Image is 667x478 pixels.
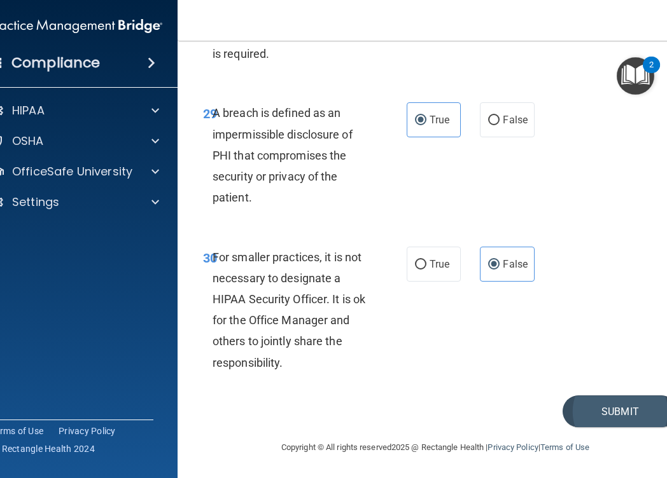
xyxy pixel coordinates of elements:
[213,106,353,204] span: A breach is defined as an impermissible disclosure of PHI that compromises the security or privac...
[540,442,589,452] a: Terms of Use
[488,442,538,452] a: Privacy Policy
[12,195,59,210] p: Settings
[649,65,654,81] div: 2
[11,54,100,72] h4: Compliance
[430,258,449,270] span: True
[213,250,365,369] span: For smaller practices, it is not necessary to designate a HIPAA Security Officer. It is ok for th...
[503,114,528,126] span: False
[430,114,449,126] span: True
[503,258,528,270] span: False
[488,260,500,270] input: False
[203,106,217,121] span: 29
[12,103,45,118] p: HIPAA
[12,164,132,179] p: OfficeSafe University
[12,133,44,149] p: OSHA
[415,260,426,270] input: True
[617,57,654,95] button: Open Resource Center, 2 new notifications
[203,250,217,266] span: 30
[415,116,426,125] input: True
[59,425,116,437] a: Privacy Policy
[488,116,500,125] input: False
[603,390,652,439] iframe: Drift Widget Chat Controller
